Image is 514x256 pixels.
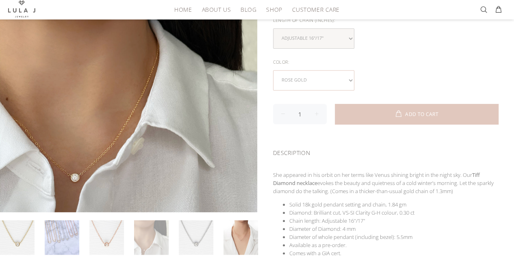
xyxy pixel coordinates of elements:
span: ADD TO CART [405,112,438,117]
span: SHOP [266,6,282,13]
span: CUSTOMER CARE [292,6,339,13]
a: BLOG [236,3,261,16]
div: Length of Chain (inches): [273,15,499,26]
span: BLOG [241,6,256,13]
a: CUSTOMER CARE [287,3,339,16]
div: Color: [273,57,499,67]
a: SHOP [261,3,287,16]
p: She appeared in his orbit on her terms like Venus shining bright in the night sky. Our evokes the... [273,171,499,195]
li: Available as a pre-order. [289,241,499,249]
span: ABOUT US [202,6,230,13]
li: Diameter of whole pendant (including bezel): 5.5mm [289,233,499,241]
li: Solid 18k gold pendant setting and chain, 1.84 gm [289,200,499,209]
span: HOME [174,6,192,13]
button: ADD TO CART [335,104,499,124]
li: Chain length: Adjustable 16"/17" [289,217,499,225]
div: DESCRIPTION [273,139,499,164]
li: Diameter of Diamond: 4 mm [289,225,499,233]
strong: Tiff Diamond necklace [273,171,480,187]
li: Diamond: Brilliant cut, VS-SI Clarity G-H colour, 0.30 ct [289,209,499,217]
a: HOME [169,3,197,16]
a: ABOUT US [197,3,235,16]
